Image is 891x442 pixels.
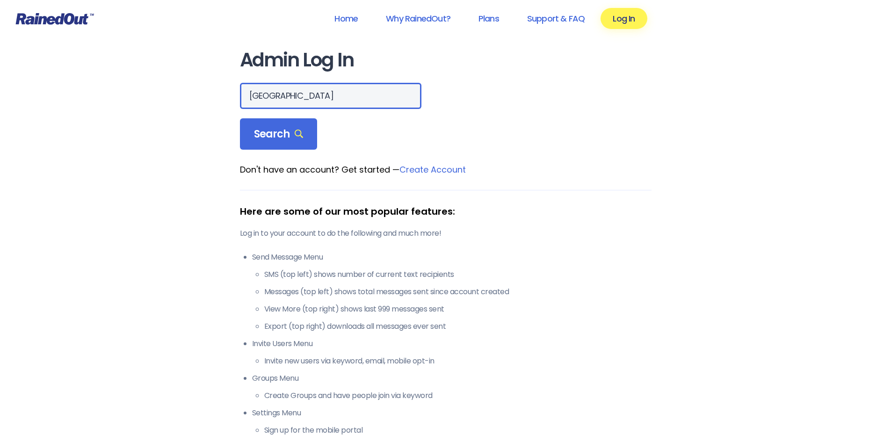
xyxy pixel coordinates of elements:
div: Here are some of our most popular features: [240,204,652,218]
li: Create Groups and have people join via keyword [264,390,652,401]
a: Log In [601,8,647,29]
li: Invite new users via keyword, email, mobile opt-in [264,355,652,367]
li: Invite Users Menu [252,338,652,367]
a: Plans [466,8,511,29]
a: Create Account [399,164,466,175]
a: Home [322,8,370,29]
li: Sign up for the mobile portal [264,425,652,436]
li: Export (top right) downloads all messages ever sent [264,321,652,332]
li: Groups Menu [252,373,652,401]
input: Search Orgs… [240,83,421,109]
span: Search [254,128,304,141]
li: Send Message Menu [252,252,652,332]
li: View More (top right) shows last 999 messages sent [264,304,652,315]
li: Messages (top left) shows total messages sent since account created [264,286,652,297]
p: Log in to your account to do the following and much more! [240,228,652,239]
li: SMS (top left) shows number of current text recipients [264,269,652,280]
a: Why RainedOut? [374,8,463,29]
a: Support & FAQ [515,8,597,29]
h1: Admin Log In [240,50,652,71]
div: Search [240,118,318,150]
